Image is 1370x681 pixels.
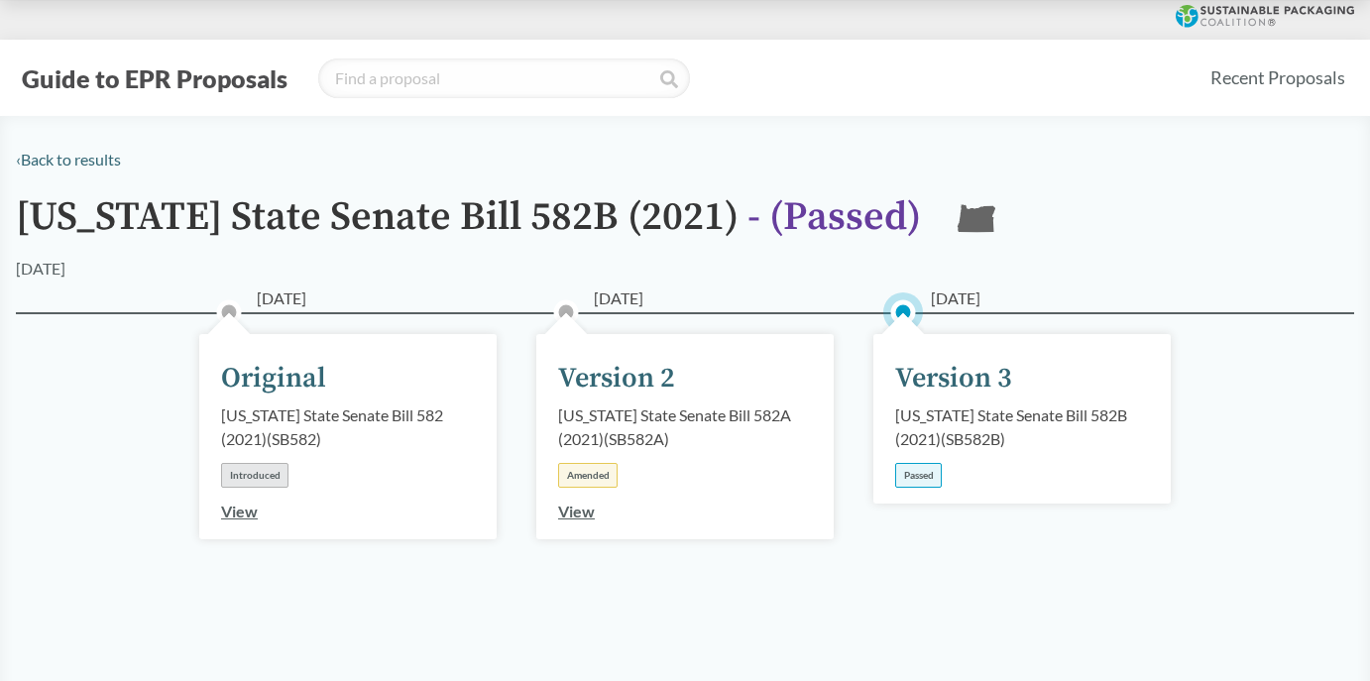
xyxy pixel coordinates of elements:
a: View [221,502,258,520]
span: [DATE] [594,286,643,310]
a: ‹Back to results [16,150,121,169]
div: Original [221,358,326,399]
span: [DATE] [257,286,306,310]
div: Version 3 [895,358,1012,399]
h1: [US_STATE] State Senate Bill 582B (2021) [16,195,921,257]
div: [US_STATE] State Senate Bill 582B (2021) ( SB582B ) [895,403,1149,451]
button: Guide to EPR Proposals [16,62,293,94]
span: [DATE] [931,286,980,310]
div: [US_STATE] State Senate Bill 582A (2021) ( SB582A ) [558,403,812,451]
div: Passed [895,463,942,488]
div: [US_STATE] State Senate Bill 582 (2021) ( SB582 ) [221,403,475,451]
span: - ( Passed ) [747,192,921,242]
div: Introduced [221,463,288,488]
a: Recent Proposals [1201,56,1354,100]
div: Version 2 [558,358,675,399]
div: [DATE] [16,257,65,281]
div: Amended [558,463,618,488]
a: View [558,502,595,520]
input: Find a proposal [318,58,690,98]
